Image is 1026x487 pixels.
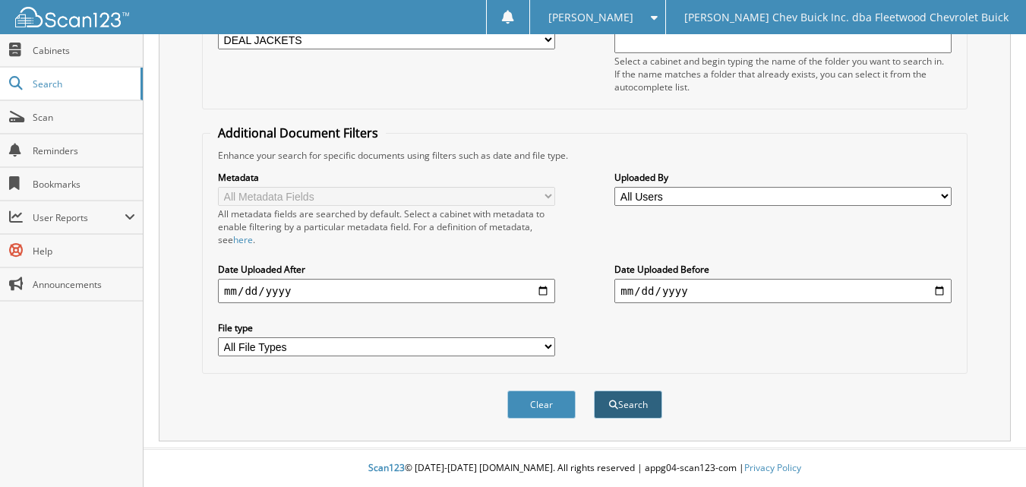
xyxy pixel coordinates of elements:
[684,13,1009,22] span: [PERSON_NAME] Chev Buick Inc. dba Fleetwood Chevrolet Buick
[218,263,555,276] label: Date Uploaded After
[950,414,1026,487] iframe: Chat Widget
[33,278,135,291] span: Announcements
[210,125,386,141] legend: Additional Document Filters
[218,171,555,184] label: Metadata
[33,245,135,258] span: Help
[15,7,129,27] img: scan123-logo-white.svg
[744,461,801,474] a: Privacy Policy
[548,13,633,22] span: [PERSON_NAME]
[233,233,253,246] a: here
[33,77,133,90] span: Search
[218,321,555,334] label: File type
[218,279,555,303] input: start
[614,279,952,303] input: end
[614,55,952,93] div: Select a cabinet and begin typing the name of the folder you want to search in. If the name match...
[144,450,1026,487] div: © [DATE]-[DATE] [DOMAIN_NAME]. All rights reserved | appg04-scan123-com |
[218,207,555,246] div: All metadata fields are searched by default. Select a cabinet with metadata to enable filtering b...
[33,178,135,191] span: Bookmarks
[33,144,135,157] span: Reminders
[614,171,952,184] label: Uploaded By
[368,461,405,474] span: Scan123
[614,263,952,276] label: Date Uploaded Before
[33,44,135,57] span: Cabinets
[594,391,662,419] button: Search
[33,211,125,224] span: User Reports
[33,111,135,124] span: Scan
[507,391,576,419] button: Clear
[210,149,959,162] div: Enhance your search for specific documents using filters such as date and file type.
